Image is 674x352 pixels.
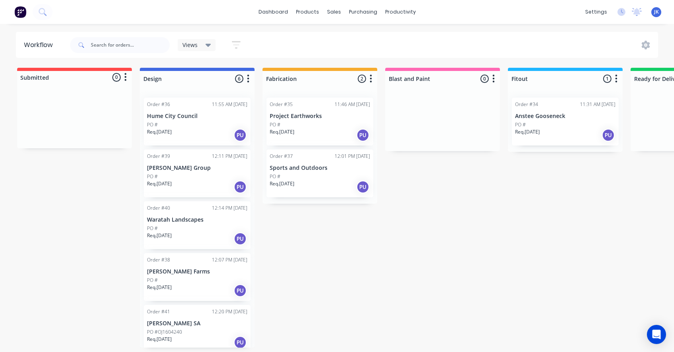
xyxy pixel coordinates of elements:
p: [PERSON_NAME] Group [147,165,247,171]
div: Order #4012:14 PM [DATE]Waratah LandscapesPO #Req.[DATE]PU [144,201,251,249]
div: Order #36 [147,101,170,108]
div: Order #3411:31 AM [DATE]Anstee GooseneckPO #Req.[DATE]PU [512,98,619,146]
div: productivity [381,6,420,18]
div: Open Intercom Messenger [647,325,666,344]
div: Order #37 [270,153,293,160]
p: Anstee Gooseneck [515,113,615,120]
div: PU [234,284,247,297]
div: products [292,6,323,18]
div: sales [323,6,345,18]
a: dashboard [255,6,292,18]
span: JK [654,8,659,16]
p: Req. [DATE] [147,284,172,291]
div: 11:55 AM [DATE] [212,101,247,108]
div: Order #3812:07 PM [DATE][PERSON_NAME] FarmsPO #Req.[DATE]PU [144,253,251,301]
p: Req. [DATE] [515,128,540,136]
p: PO # [270,121,280,128]
p: PO # [515,121,526,128]
input: Search for orders... [91,37,170,53]
div: 12:01 PM [DATE] [335,153,370,160]
p: Req. [DATE] [147,232,172,239]
span: Views [182,41,198,49]
p: Req. [DATE] [270,128,294,136]
div: Order #3712:01 PM [DATE]Sports and OutdoorsPO #Req.[DATE]PU [266,149,373,197]
div: PU [602,129,615,142]
img: Factory [14,6,26,18]
div: 12:14 PM [DATE] [212,205,247,212]
p: Req. [DATE] [147,336,172,343]
p: Waratah Landscapes [147,216,247,223]
p: Req. [DATE] [147,180,172,187]
div: 11:46 AM [DATE] [335,101,370,108]
div: Order #3912:11 PM [DATE][PERSON_NAME] GroupPO #Req.[DATE]PU [144,149,251,197]
p: Project Earthworks [270,113,370,120]
p: Req. [DATE] [147,128,172,136]
div: PU [234,232,247,245]
p: PO # [270,173,280,180]
div: Order #34 [515,101,538,108]
p: PO # [147,225,158,232]
div: Order #39 [147,153,170,160]
p: Req. [DATE] [270,180,294,187]
p: [PERSON_NAME] Farms [147,268,247,275]
div: PU [357,129,369,142]
div: Order #3611:55 AM [DATE]Hume City CouncilPO #Req.[DATE]PU [144,98,251,146]
p: Sports and Outdoors [270,165,370,171]
div: PU [234,181,247,193]
p: PO # [147,173,158,180]
div: PU [234,129,247,142]
div: Order #41 [147,308,170,315]
div: settings [581,6,611,18]
p: PO # [147,277,158,284]
div: 12:11 PM [DATE] [212,153,247,160]
div: Order #38 [147,256,170,264]
div: Order #3511:46 AM [DATE]Project EarthworksPO #Req.[DATE]PU [266,98,373,146]
div: PU [234,336,247,349]
p: PO # [147,121,158,128]
div: Order #35 [270,101,293,108]
p: [PERSON_NAME] SA [147,320,247,327]
div: Order #40 [147,205,170,212]
div: purchasing [345,6,381,18]
div: 12:07 PM [DATE] [212,256,247,264]
div: 12:20 PM [DATE] [212,308,247,315]
div: Workflow [24,40,57,50]
div: 11:31 AM [DATE] [580,101,615,108]
p: Hume City Council [147,113,247,120]
div: PU [357,181,369,193]
p: PO #OJ1604240 [147,328,182,336]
